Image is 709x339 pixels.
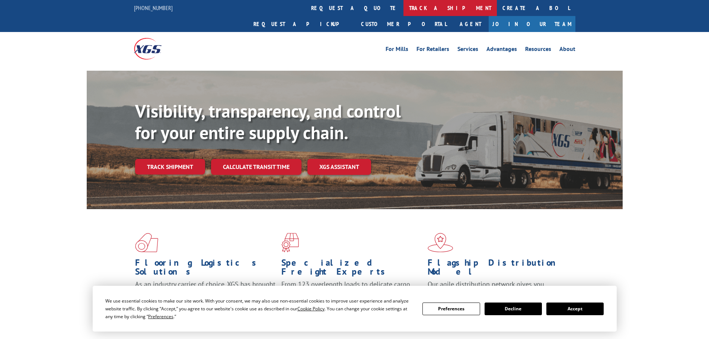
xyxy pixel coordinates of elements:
a: About [559,46,575,54]
button: Decline [485,303,542,315]
a: Request a pickup [248,16,355,32]
h1: Flooring Logistics Solutions [135,258,276,280]
a: For Retailers [416,46,449,54]
span: Preferences [148,313,173,320]
a: Join Our Team [489,16,575,32]
img: xgs-icon-flagship-distribution-model-red [428,233,453,252]
b: Visibility, transparency, and control for your entire supply chain. [135,99,401,144]
a: Services [457,46,478,54]
img: xgs-icon-total-supply-chain-intelligence-red [135,233,158,252]
button: Preferences [422,303,480,315]
a: Calculate transit time [211,159,301,175]
a: Agent [452,16,489,32]
h1: Specialized Freight Experts [281,258,422,280]
div: Cookie Consent Prompt [93,286,617,332]
a: Resources [525,46,551,54]
a: Track shipment [135,159,205,175]
span: Cookie Policy [297,306,325,312]
a: Advantages [486,46,517,54]
div: We use essential cookies to make our site work. With your consent, we may also use non-essential ... [105,297,413,320]
img: xgs-icon-focused-on-flooring-red [281,233,299,252]
span: Our agile distribution network gives you nationwide inventory management on demand. [428,280,565,297]
a: [PHONE_NUMBER] [134,4,173,12]
p: From 123 overlength loads to delicate cargo, our experienced staff knows the best way to move you... [281,280,422,313]
a: Customer Portal [355,16,452,32]
button: Accept [546,303,604,315]
span: As an industry carrier of choice, XGS has brought innovation and dedication to flooring logistics... [135,280,275,306]
a: XGS ASSISTANT [307,159,371,175]
a: For Mills [386,46,408,54]
h1: Flagship Distribution Model [428,258,568,280]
